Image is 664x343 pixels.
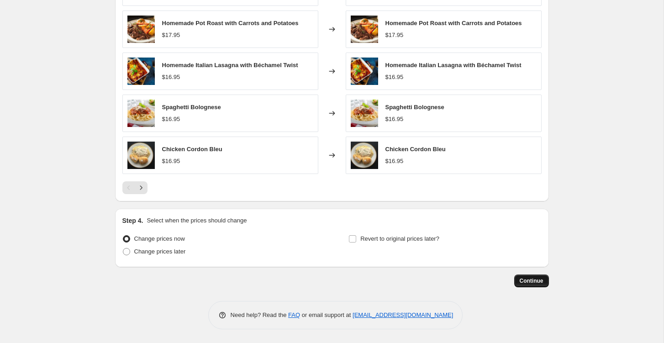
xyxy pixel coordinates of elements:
[385,146,446,153] span: Chicken Cordon Bleu
[353,311,453,318] a: [EMAIL_ADDRESS][DOMAIN_NAME]
[351,16,378,43] img: Homemade-Pot-Roast-1_80x.jpeg
[127,100,155,127] img: Spaghetti-with-Italian-Meat-Sauce_22263da0-df67-4da8-980a-6792bf6102bb_80x.jpg
[385,115,404,124] div: $16.95
[385,157,404,166] div: $16.95
[162,73,180,82] div: $16.95
[122,216,143,225] h2: Step 4.
[127,58,155,85] img: Lasagna_80x.jpg
[231,311,289,318] span: Need help? Read the
[351,142,378,169] img: STUFFED-CHICKEN_da94998f-3c6f-4242-9812-80a804836e6e_80x.jpg
[134,235,185,242] span: Change prices now
[385,20,522,26] span: Homemade Pot Roast with Carrots and Potatoes
[162,20,299,26] span: Homemade Pot Roast with Carrots and Potatoes
[520,277,543,285] span: Continue
[127,142,155,169] img: STUFFED-CHICKEN_da94998f-3c6f-4242-9812-80a804836e6e_80x.jpg
[288,311,300,318] a: FAQ
[135,181,148,194] button: Next
[162,146,222,153] span: Chicken Cordon Bleu
[300,311,353,318] span: or email support at
[162,104,221,111] span: Spaghetti Bolognese
[162,157,180,166] div: $16.95
[162,31,180,40] div: $17.95
[385,104,444,111] span: Spaghetti Bolognese
[351,58,378,85] img: Lasagna_80x.jpg
[360,235,439,242] span: Revert to original prices later?
[122,181,148,194] nav: Pagination
[514,274,549,287] button: Continue
[134,248,186,255] span: Change prices later
[147,216,247,225] p: Select when the prices should change
[385,31,404,40] div: $17.95
[162,62,298,69] span: Homemade Italian Lasagna with Béchamel Twist
[127,16,155,43] img: Homemade-Pot-Roast-1_80x.jpeg
[385,73,404,82] div: $16.95
[351,100,378,127] img: Spaghetti-with-Italian-Meat-Sauce_22263da0-df67-4da8-980a-6792bf6102bb_80x.jpg
[162,115,180,124] div: $16.95
[385,62,522,69] span: Homemade Italian Lasagna with Béchamel Twist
